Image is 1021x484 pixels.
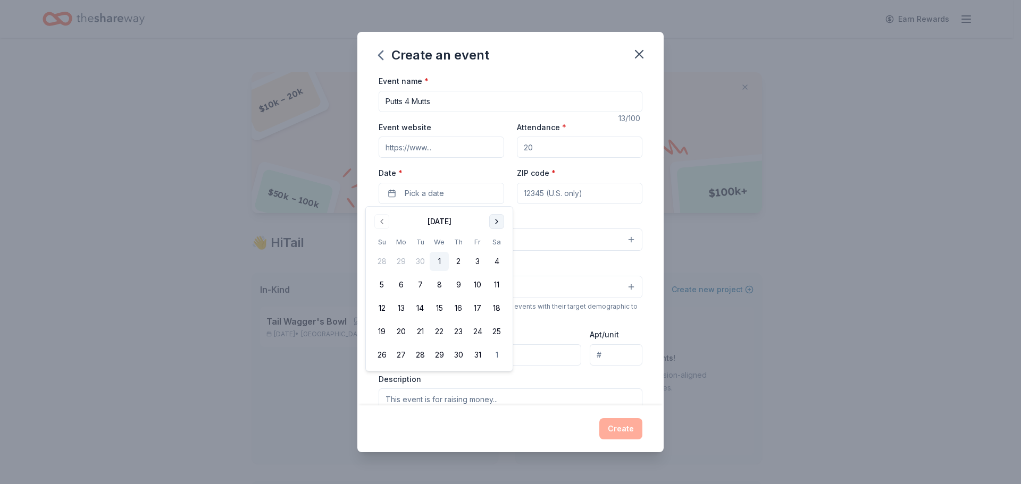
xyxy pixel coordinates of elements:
button: 8 [430,275,449,294]
button: 4 [487,252,506,271]
button: 27 [391,345,411,364]
button: 23 [449,322,468,341]
button: Go to next month [489,214,504,229]
button: Go to previous month [374,214,389,229]
span: Pick a date [405,187,444,200]
button: 19 [372,322,391,341]
button: 20 [391,322,411,341]
button: 11 [487,275,506,294]
button: 16 [449,299,468,318]
button: 30 [449,345,468,364]
th: Friday [468,236,487,248]
label: Attendance [517,122,566,133]
button: 2 [449,252,468,271]
button: 10 [468,275,487,294]
input: # [590,344,642,366]
label: Date [379,168,504,179]
label: Event name [379,76,429,87]
button: 25 [487,322,506,341]
button: 14 [411,299,430,318]
label: Apt/unit [590,329,619,340]
button: 1 [487,345,506,364]
button: 9 [449,275,468,294]
button: 7 [411,275,430,294]
input: https://www... [379,137,504,158]
label: Description [379,374,421,385]
button: 31 [468,345,487,364]
button: 21 [411,322,430,341]
button: 5 [372,275,391,294]
th: Tuesday [411,236,430,248]
button: 26 [372,345,391,364]
th: Saturday [487,236,506,248]
label: Event website [379,122,431,133]
button: 17 [468,299,487,318]
th: Wednesday [430,236,449,248]
div: Create an event [379,47,489,64]
button: 22 [430,322,449,341]
input: 12345 (U.S. only) [517,183,642,204]
button: Pick a date [379,183,504,204]
label: ZIP code [517,168,556,179]
div: [DATE] [428,215,451,228]
button: 6 [391,275,411,294]
button: 29 [430,345,449,364]
button: 12 [372,299,391,318]
th: Sunday [372,236,391,248]
div: 13 /100 [618,112,642,125]
th: Thursday [449,236,468,248]
button: 28 [411,345,430,364]
button: 13 [391,299,411,318]
button: 24 [468,322,487,341]
th: Monday [391,236,411,248]
button: 1 [430,252,449,271]
button: 3 [468,252,487,271]
input: Spring Fundraiser [379,91,642,112]
button: 18 [487,299,506,318]
button: 15 [430,299,449,318]
input: 20 [517,137,642,158]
